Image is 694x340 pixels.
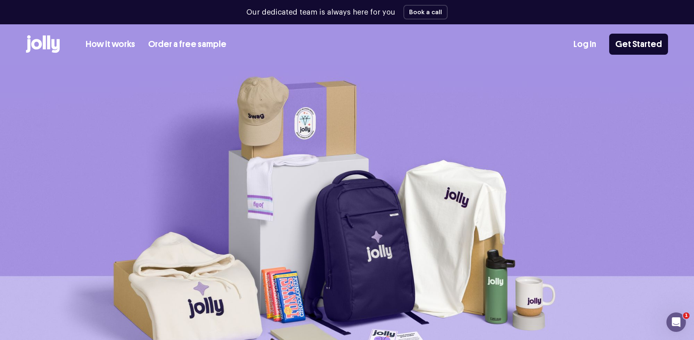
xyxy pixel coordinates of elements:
[573,38,596,51] a: Log In
[86,38,135,51] a: How it works
[666,312,686,332] iframe: Intercom live chat
[609,34,668,55] a: Get Started
[148,38,226,51] a: Order a free sample
[403,5,448,19] button: Book a call
[246,7,395,18] p: Our dedicated team is always here for you
[683,312,690,319] span: 1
